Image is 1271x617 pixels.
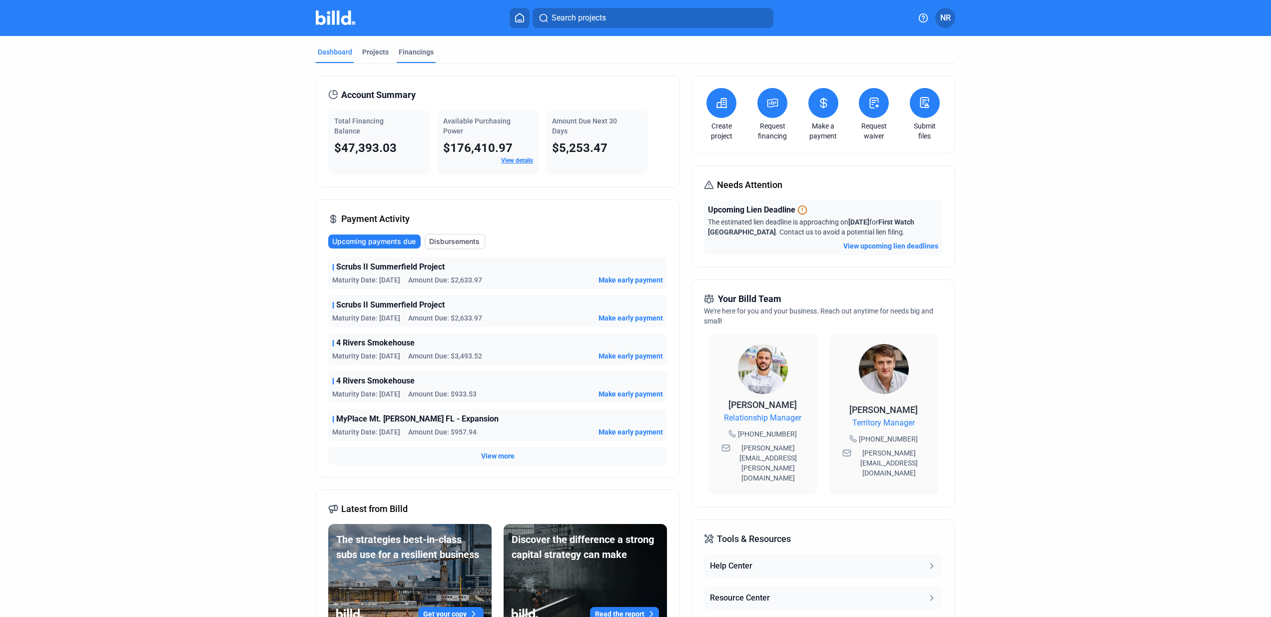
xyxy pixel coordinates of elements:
span: Maturity Date: [DATE] [332,389,400,399]
span: Account Summary [341,88,416,102]
span: Needs Attention [717,178,782,192]
button: Make early payment [599,275,663,285]
span: [PERSON_NAME] [728,399,797,410]
button: View more [481,451,515,461]
button: Make early payment [599,389,663,399]
span: Maturity Date: [DATE] [332,427,400,437]
span: [PHONE_NUMBER] [859,434,918,444]
button: Search projects [533,8,773,28]
button: Resource Center [704,586,942,610]
button: Help Center [704,554,942,578]
span: $47,393.03 [334,141,397,155]
div: Help Center [710,560,752,572]
button: Make early payment [599,427,663,437]
a: Submit files [907,121,942,141]
span: NR [940,12,951,24]
span: Payment Activity [341,212,410,226]
span: Amount Due: $2,633.97 [408,275,482,285]
button: View upcoming lien deadlines [843,241,938,251]
span: [PHONE_NUMBER] [738,429,797,439]
span: Available Purchasing Power [443,117,511,135]
img: Relationship Manager [738,344,788,394]
span: Maturity Date: [DATE] [332,275,400,285]
div: Resource Center [710,592,770,604]
img: Territory Manager [859,344,909,394]
span: Your Billd Team [718,292,781,306]
span: MyPlace Mt. [PERSON_NAME] FL - Expansion [336,413,499,425]
span: The estimated lien deadline is approaching on for . Contact us to avoid a potential lien filing. [708,218,914,236]
span: Territory Manager [852,417,915,429]
a: Request financing [755,121,790,141]
button: Disbursements [425,234,485,249]
span: Upcoming Lien Deadline [708,204,795,216]
span: Total Financing Balance [334,117,384,135]
span: Maturity Date: [DATE] [332,351,400,361]
span: Relationship Manager [724,412,801,424]
span: [PERSON_NAME][EMAIL_ADDRESS][PERSON_NAME][DOMAIN_NAME] [732,443,804,483]
a: View details [501,157,533,164]
span: Amount Due: $2,633.97 [408,313,482,323]
a: Create project [704,121,739,141]
div: Dashboard [318,47,352,57]
span: Maturity Date: [DATE] [332,313,400,323]
span: Tools & Resources [717,532,791,546]
span: [PERSON_NAME][EMAIL_ADDRESS][DOMAIN_NAME] [853,448,925,478]
div: The strategies best-in-class subs use for a resilient business [336,532,484,562]
span: Amount Due Next 30 Days [552,117,617,135]
a: Request waiver [856,121,891,141]
span: [DATE] [848,218,869,226]
button: Make early payment [599,351,663,361]
div: Projects [362,47,389,57]
span: Search projects [552,12,606,24]
button: Make early payment [599,313,663,323]
button: Upcoming payments due [328,234,421,248]
span: 4 Rivers Smokehouse [336,337,415,349]
span: Upcoming payments due [332,236,416,246]
span: $5,253.47 [552,141,608,155]
span: Amount Due: $957.94 [408,427,477,437]
span: Latest from Billd [341,502,408,516]
span: 4 Rivers Smokehouse [336,375,415,387]
span: Scrubs II Summerfield Project [336,299,445,311]
button: NR [935,8,955,28]
span: Amount Due: $3,493.52 [408,351,482,361]
span: Scrubs II Summerfield Project [336,261,445,273]
div: Financings [399,47,434,57]
span: Amount Due: $933.53 [408,389,477,399]
span: We're here for you and your business. Reach out anytime for needs big and small! [704,307,933,325]
a: Make a payment [806,121,841,141]
img: Billd Company Logo [316,10,355,25]
div: Discover the difference a strong capital strategy can make [512,532,659,562]
span: [PERSON_NAME] [849,404,918,415]
span: Disbursements [429,236,480,246]
span: $176,410.97 [443,141,513,155]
